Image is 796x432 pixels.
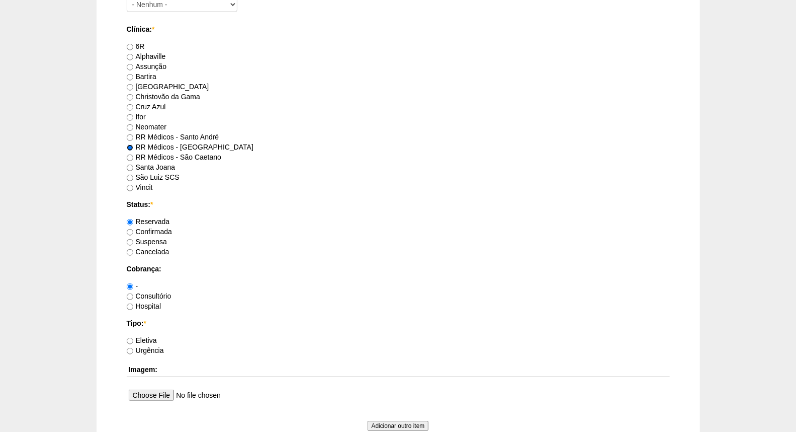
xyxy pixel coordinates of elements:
input: Urgência [127,348,133,354]
input: Hospital [127,304,133,310]
input: Cancelada [127,249,133,256]
label: Confirmada [127,228,172,236]
label: [GEOGRAPHIC_DATA] [127,83,209,91]
label: Assunção [127,62,166,70]
input: Adicionar outro item [368,421,429,431]
input: Reservada [127,219,133,226]
label: Cancelada [127,248,169,256]
label: Suspensa [127,238,167,246]
input: [GEOGRAPHIC_DATA] [127,84,133,91]
input: Vincit [127,185,133,191]
input: São Luiz SCS [127,175,133,181]
input: - [127,283,133,290]
input: Consultório [127,294,133,300]
input: Neomater [127,124,133,131]
label: Eletiva [127,336,157,344]
label: RR Médicos - Santo André [127,133,219,141]
label: Alphaville [127,52,166,60]
input: Santa Joana [127,165,133,171]
input: Confirmada [127,229,133,236]
input: Cruz Azul [127,104,133,111]
label: Cobrança: [127,264,670,274]
label: Clínica: [127,24,670,34]
label: Vincit [127,183,153,191]
label: Status: [127,199,670,209]
input: RR Médicos - São Caetano [127,155,133,161]
input: RR Médicos - [GEOGRAPHIC_DATA] [127,145,133,151]
th: Imagem: [127,363,670,377]
input: Eletiva [127,338,133,344]
input: Assunção [127,64,133,70]
label: Bartira [127,73,156,81]
input: Suspensa [127,239,133,246]
input: Ifor [127,114,133,121]
label: RR Médicos - São Caetano [127,153,221,161]
input: Christovão da Gama [127,94,133,101]
span: Este campo é obrigatório. [152,25,154,33]
span: Este campo é obrigatório. [150,200,153,208]
label: Urgência [127,346,164,354]
label: Tipo: [127,318,670,328]
label: Reservada [127,218,170,226]
input: RR Médicos - Santo André [127,134,133,141]
label: Ifor [127,113,146,121]
input: 6R [127,44,133,50]
label: Hospital [127,302,161,310]
label: Cruz Azul [127,103,166,111]
input: Alphaville [127,54,133,60]
label: 6R [127,42,145,50]
span: Este campo é obrigatório. [143,319,146,327]
label: - [127,282,138,290]
label: Santa Joana [127,163,175,171]
label: Christovão da Gama [127,93,200,101]
input: Bartira [127,74,133,81]
label: São Luiz SCS [127,173,180,181]
label: Neomater [127,123,166,131]
label: Consultório [127,292,171,300]
label: RR Médicos - [GEOGRAPHIC_DATA] [127,143,253,151]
